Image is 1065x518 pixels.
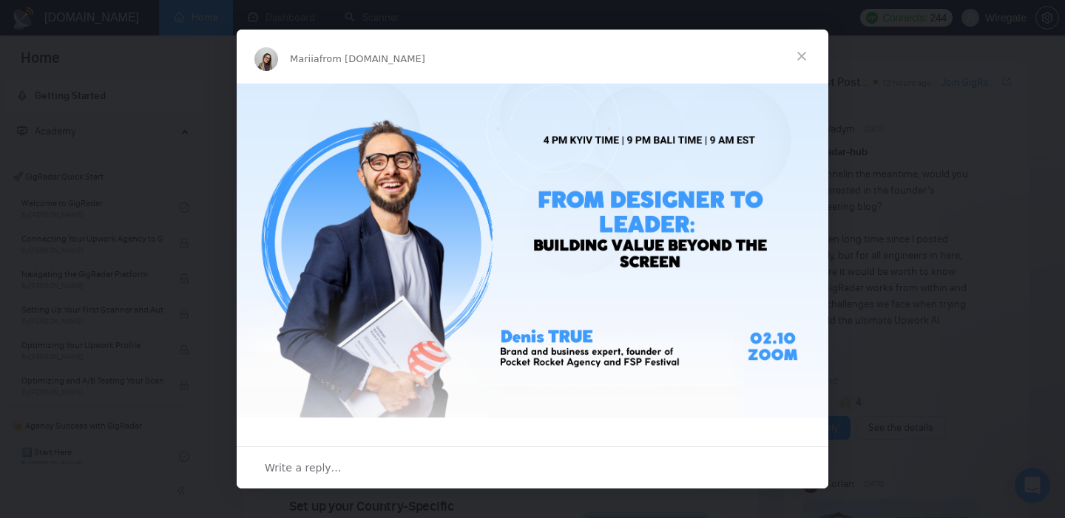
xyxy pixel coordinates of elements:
span: from [DOMAIN_NAME] [319,53,425,64]
img: Profile image for Mariia [254,47,278,71]
span: Close [775,30,828,83]
div: Open conversation and reply [237,446,828,488]
span: Write a reply… [265,458,342,477]
span: Mariia [290,53,319,64]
